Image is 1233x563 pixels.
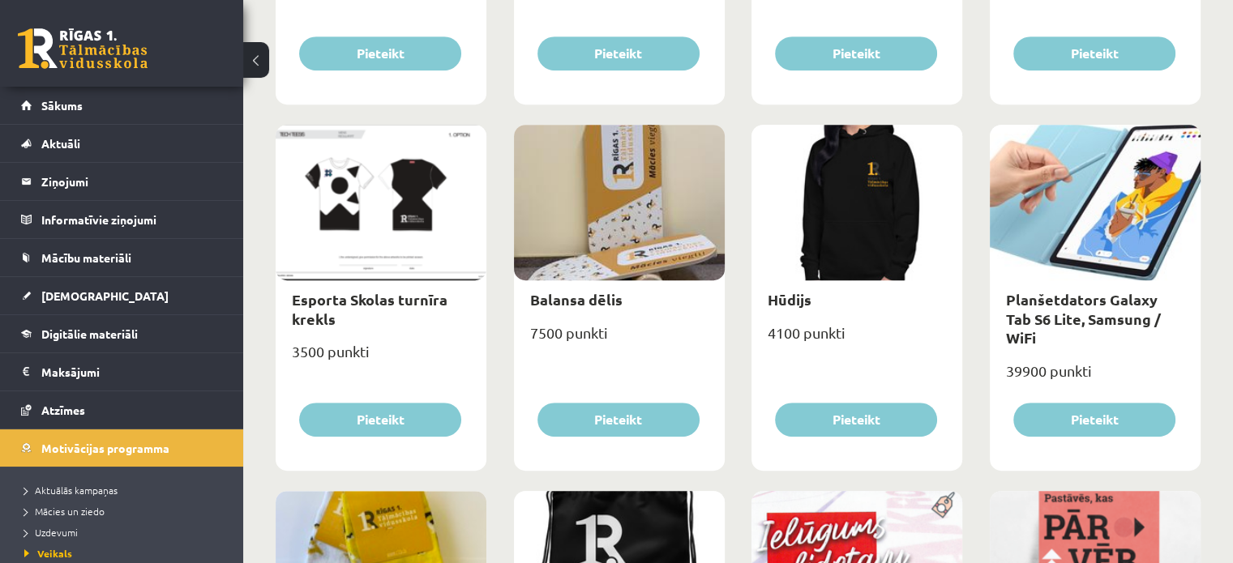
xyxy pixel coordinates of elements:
[41,163,223,200] legend: Ziņojumi
[21,239,223,276] a: Mācību materiāli
[1013,403,1175,437] button: Pieteikt
[41,250,131,265] span: Mācību materiāli
[24,525,227,540] a: Uzdevumi
[299,403,461,437] button: Pieteikt
[292,290,447,327] a: Esporta Skolas turnīra krekls
[537,36,700,70] button: Pieteikt
[21,315,223,352] a: Digitālie materiāli
[530,290,623,309] a: Balansa dēlis
[41,98,83,113] span: Sākums
[775,36,937,70] button: Pieteikt
[41,403,85,417] span: Atzīmes
[41,201,223,238] legend: Informatīvie ziņojumi
[41,326,138,341] span: Digitālie materiāli
[24,483,227,497] a: Aktuālās kampaņas
[21,391,223,429] a: Atzīmes
[537,403,700,437] button: Pieteikt
[41,288,169,303] span: [DEMOGRAPHIC_DATA]
[24,484,118,497] span: Aktuālās kampaņas
[21,163,223,200] a: Ziņojumi
[24,546,227,561] a: Veikals
[751,319,962,360] div: 4100 punkti
[926,491,962,518] img: Populāra prece
[21,201,223,238] a: Informatīvie ziņojumi
[41,441,169,455] span: Motivācijas programma
[990,357,1201,398] div: 39900 punkti
[24,547,72,560] span: Veikals
[41,353,223,390] legend: Maksājumi
[1013,36,1175,70] button: Pieteikt
[768,290,811,309] a: Hūdijs
[21,429,223,467] a: Motivācijas programma
[514,319,725,360] div: 7500 punkti
[24,504,227,518] a: Mācies un ziedo
[775,403,937,437] button: Pieteikt
[1006,290,1161,347] a: Planšetdators Galaxy Tab S6 Lite, Samsung / WiFi
[299,36,461,70] button: Pieteikt
[21,87,223,124] a: Sākums
[21,353,223,390] a: Maksājumi
[21,125,223,162] a: Aktuāli
[41,136,80,151] span: Aktuāli
[276,338,486,378] div: 3500 punkti
[24,526,78,539] span: Uzdevumi
[24,505,105,518] span: Mācies un ziedo
[21,277,223,314] a: [DEMOGRAPHIC_DATA]
[18,28,148,69] a: Rīgas 1. Tālmācības vidusskola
